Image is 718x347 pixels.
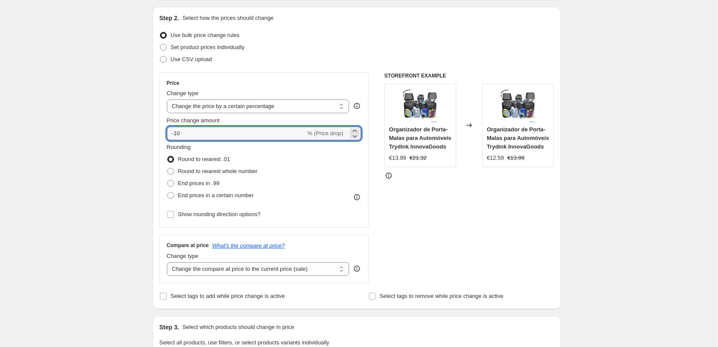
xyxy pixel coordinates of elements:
span: End prices in a certain number [178,192,254,198]
span: Select tags to remove while price change is active [380,293,503,299]
div: help [353,264,361,273]
span: Organizador de Porta-Malas para Automóveis Trydink InnovaGoods [389,126,451,150]
span: Use CSV upload [171,56,212,62]
span: Show rounding direction options? [178,211,261,217]
span: Round to nearest whole number [178,168,258,174]
strike: €21.32 [410,154,427,162]
p: Select which products should change in price [182,323,294,332]
span: End prices in .99 [178,180,220,186]
span: Set product prices individually [171,44,245,50]
span: Change type [167,253,199,259]
input: -15 [167,127,306,140]
span: Use bulk price change rules [171,32,239,38]
span: Select all products, use filters, or select products variants individually [160,339,329,346]
h3: Price [167,80,179,87]
span: Select tags to add while price change is active [171,293,285,299]
h2: Step 3. [160,323,179,332]
h2: Step 2. [160,14,179,22]
span: Price change amount [167,117,220,124]
span: Change type [167,90,199,96]
h6: STOREFRONT EXAMPLE [384,72,554,79]
strike: €13.99 [507,154,525,162]
span: Organizador de Porta-Malas para Automóveis Trydink InnovaGoods [487,126,549,150]
h3: Compare at price [167,242,209,249]
div: help [353,102,361,110]
div: €12.59 [487,154,504,162]
p: Select how the prices should change [182,14,273,22]
div: €13.99 [389,154,406,162]
button: What's the compare at price? [212,242,285,249]
span: % (Price drop) [307,130,343,136]
img: organizador-de-porta-malas-para-automoveis-trydink-innovagoods-603_80x.webp [403,88,437,123]
img: organizador-de-porta-malas-para-automoveis-trydink-innovagoods-603_80x.webp [501,88,535,123]
span: Round to nearest .01 [178,156,230,162]
span: Rounding [167,144,191,150]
